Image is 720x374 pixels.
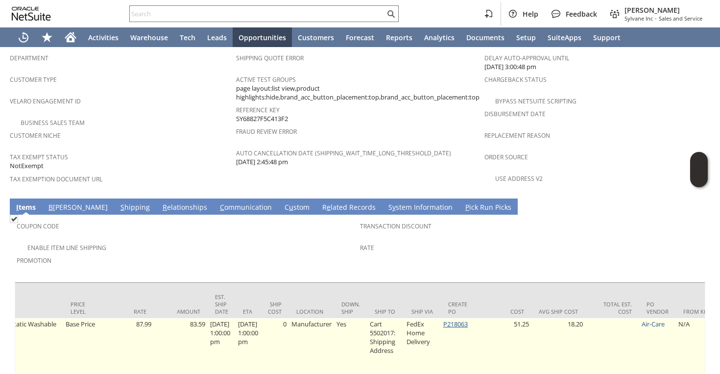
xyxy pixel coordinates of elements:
div: Total Est. Cost [593,300,632,315]
span: Oracle Guided Learning Widget. To move around, please hold and drag [690,170,708,188]
a: Business Sales Team [21,119,85,127]
span: Warehouse [130,33,168,42]
input: Search [130,8,385,20]
span: I [16,202,19,212]
a: P218063 [443,320,468,328]
a: Bypass NetSuite Scripting [495,97,576,105]
div: Location [296,308,327,315]
div: Amount [161,308,200,315]
a: Active Test Groups [236,75,296,84]
a: Fraud Review Error [236,127,297,136]
a: Support [587,27,626,47]
div: Cost [485,308,524,315]
svg: Home [65,31,76,43]
span: Forecast [346,33,374,42]
span: page layout:list view,product highlights:hide,brand_acc_button_placement:top,brand_acc_button_pla... [236,84,480,102]
span: Analytics [424,33,455,42]
a: Forecast [340,27,380,47]
a: Tech [174,27,201,47]
span: Feedback [566,9,597,19]
svg: Shortcuts [41,31,53,43]
a: Auto Cancellation Date (shipping_wait_time_long_threshold_date) [236,149,451,157]
span: u [289,202,293,212]
a: Analytics [418,27,460,47]
a: Rate [360,244,374,252]
div: Avg Ship Cost [539,308,578,315]
div: PO Vendor [647,300,669,315]
div: Create PO [448,300,470,315]
a: Activities [82,27,124,47]
span: e [327,202,331,212]
div: ETA [243,308,253,315]
a: Recent Records [12,27,35,47]
a: Items [14,202,38,213]
a: Order Source [484,153,528,161]
a: Department [10,54,48,62]
span: B [48,202,53,212]
a: Opportunities [233,27,292,47]
span: Documents [466,33,504,42]
a: Relationships [160,202,210,213]
div: Rate [107,308,146,315]
span: SY68827F5C413F2 [236,114,288,124]
a: Air-Care [642,320,665,328]
span: S [120,202,124,212]
span: Opportunities [239,33,286,42]
a: Use Address V2 [495,175,543,183]
a: SuiteApps [542,27,587,47]
svg: Recent Records [18,31,29,43]
span: y [392,202,396,212]
span: Activities [88,33,119,42]
a: Customer Niche [10,131,61,140]
a: Communication [217,202,274,213]
a: Reports [380,27,418,47]
div: Ship Cost [268,300,282,315]
a: Transaction Discount [360,222,432,230]
img: Checked [10,215,18,223]
svg: Search [385,8,397,20]
a: Replacement reason [484,131,550,140]
a: Related Records [320,202,378,213]
a: Unrolled view on [693,200,704,212]
span: - [655,15,657,22]
a: Coupon Code [17,222,59,230]
a: Customers [292,27,340,47]
a: Shipping Quote Error [236,54,304,62]
div: Ship Via [411,308,433,315]
div: Est. Ship Date [215,293,228,315]
a: System Information [386,202,455,213]
span: Customers [298,33,334,42]
span: [DATE] 2:45:48 pm [236,157,288,167]
a: Tax Exempt Status [10,153,68,161]
span: Sales and Service [659,15,702,22]
span: Tech [180,33,195,42]
a: Pick Run Picks [463,202,514,213]
a: Setup [510,27,542,47]
span: C [220,202,224,212]
a: Leads [201,27,233,47]
span: Setup [516,33,536,42]
div: Shortcuts [35,27,59,47]
iframe: Click here to launch Oracle Guided Learning Help Panel [690,152,708,187]
span: P [465,202,469,212]
a: Documents [460,27,510,47]
a: Customer Type [10,75,57,84]
a: Tax Exemption Document URL [10,175,102,183]
div: Down. Ship [341,300,360,315]
a: B[PERSON_NAME] [46,202,110,213]
a: Custom [282,202,312,213]
span: [PERSON_NAME] [624,5,702,15]
span: SuiteApps [548,33,581,42]
a: Warehouse [124,27,174,47]
a: Home [59,27,82,47]
a: Disbursement Date [484,110,546,118]
a: Reference Key [236,106,280,114]
span: NotExempt [10,161,44,171]
a: Shipping [118,202,152,213]
span: [DATE] 3:00:48 pm [484,62,536,72]
a: Chargeback Status [484,75,547,84]
span: Reports [386,33,412,42]
a: Velaro Engagement ID [10,97,81,105]
div: Ship To [375,308,397,315]
span: R [163,202,167,212]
